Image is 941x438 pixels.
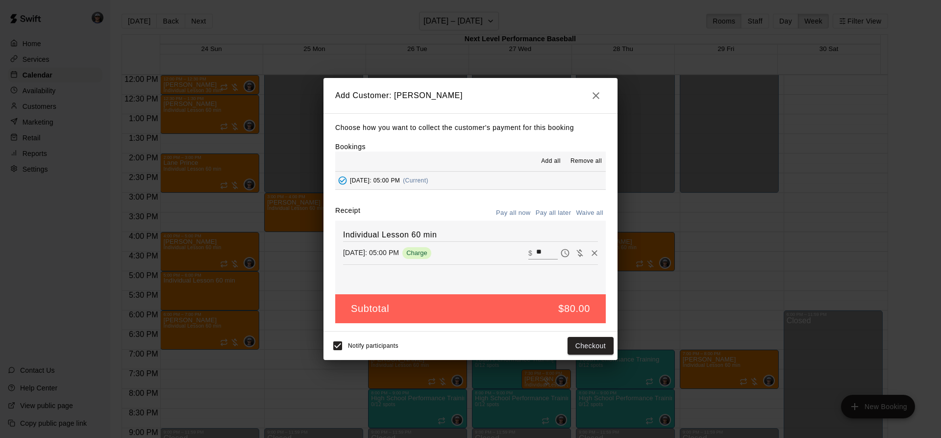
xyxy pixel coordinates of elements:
[335,173,350,188] button: Added - Collect Payment
[323,78,618,113] h2: Add Customer: [PERSON_NAME]
[570,156,602,166] span: Remove all
[541,156,561,166] span: Add all
[572,248,587,257] span: Waive payment
[350,177,400,184] span: [DATE]: 05:00 PM
[335,172,606,190] button: Added - Collect Payment[DATE]: 05:00 PM(Current)
[567,154,606,169] button: Remove all
[348,342,398,349] span: Notify participants
[558,302,590,315] h5: $80.00
[335,122,606,134] p: Choose how you want to collect the customer's payment for this booking
[573,206,606,221] button: Waive all
[528,248,532,258] p: $
[494,206,533,221] button: Pay all now
[568,337,614,355] button: Checkout
[402,249,431,257] span: Charge
[535,154,567,169] button: Add all
[558,248,572,257] span: Pay later
[533,206,574,221] button: Pay all later
[343,248,399,258] p: [DATE]: 05:00 PM
[335,143,366,151] label: Bookings
[587,246,602,260] button: Remove
[403,177,428,184] span: (Current)
[351,302,389,315] h5: Subtotal
[335,206,360,221] label: Receipt
[343,229,598,241] h6: Individual Lesson 60 min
